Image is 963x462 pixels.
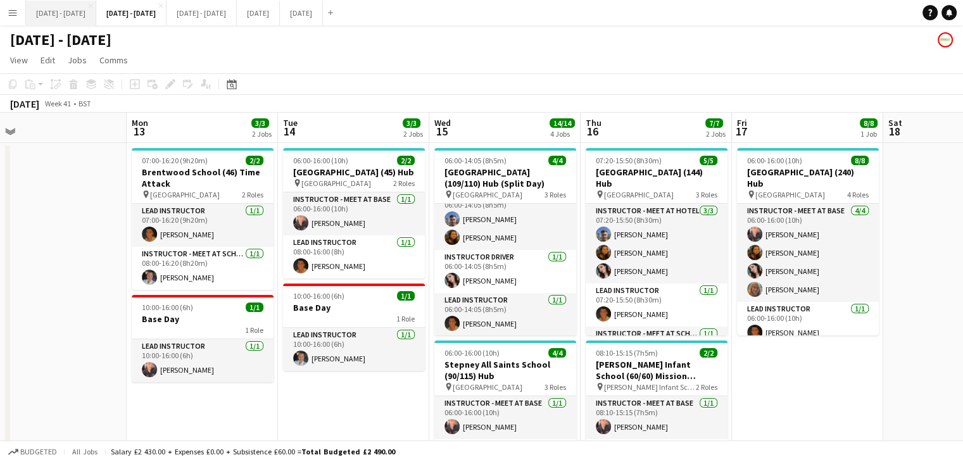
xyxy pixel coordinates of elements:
app-card-role: Instructor - Meet at Hotel3/307:20-15:50 (8h30m)[PERSON_NAME][PERSON_NAME][PERSON_NAME] [586,204,727,284]
div: 1 Job [860,129,877,139]
app-job-card: 06:00-16:00 (10h)8/8[GEOGRAPHIC_DATA] (240) Hub [GEOGRAPHIC_DATA]4 RolesInstructor - Meet at Base... [737,148,879,335]
span: 2/2 [397,156,415,165]
span: 3/3 [403,118,420,128]
app-job-card: 06:00-14:05 (8h5m)4/4[GEOGRAPHIC_DATA] (109/110) Hub (Split Day) [GEOGRAPHIC_DATA]3 RolesInstruct... [434,148,576,335]
app-card-role: Instructor - Meet at School1/1 [586,327,727,370]
span: Mon [132,117,148,128]
span: [PERSON_NAME] Infant School [604,382,696,392]
div: BST [79,99,91,108]
a: Jobs [63,52,92,68]
span: 2 Roles [242,190,263,199]
span: Tue [283,117,298,128]
h3: [PERSON_NAME] Infant School (60/60) Mission Possible [586,359,727,382]
app-card-role: Lead Instructor1/106:00-16:00 (10h)[PERSON_NAME] [737,302,879,345]
span: 3/3 [251,118,269,128]
span: 4 Roles [847,190,869,199]
app-card-role: Instructor - Meet at Base2/206:00-14:05 (8h5m)[PERSON_NAME][PERSON_NAME] [434,189,576,250]
div: 2 Jobs [252,129,272,139]
span: 5/5 [700,156,717,165]
span: 06:00-16:00 (10h) [444,348,500,358]
span: 06:00-16:00 (10h) [293,156,348,165]
a: Comms [94,52,133,68]
app-card-role: Lead Instructor1/108:00-16:00 (8h)[PERSON_NAME] [283,235,425,278]
span: Comms [99,54,128,66]
span: [GEOGRAPHIC_DATA] [453,190,522,199]
span: View [10,54,28,66]
div: 4 Jobs [550,129,574,139]
span: 15 [432,124,451,139]
div: Salary £2 430.00 + Expenses £0.00 + Subsistence £60.00 = [111,447,395,456]
button: [DATE] [280,1,323,25]
app-job-card: 07:00-16:20 (9h20m)2/2Brentwood School (46) Time Attack [GEOGRAPHIC_DATA]2 RolesLead Instructor1/... [132,148,274,290]
span: 14/14 [550,118,575,128]
div: 2 Jobs [706,129,726,139]
span: 2/2 [700,348,717,358]
span: 4/4 [548,348,566,358]
app-job-card: 07:20-15:50 (8h30m)5/5[GEOGRAPHIC_DATA] (144) Hub [GEOGRAPHIC_DATA]3 RolesInstructor - Meet at Ho... [586,148,727,335]
h3: Base Day [132,313,274,325]
h3: Base Day [283,302,425,313]
button: [DATE] - [DATE] [96,1,167,25]
app-job-card: 10:00-16:00 (6h)1/1Base Day1 RoleLead Instructor1/110:00-16:00 (6h)[PERSON_NAME] [132,295,274,382]
span: 1 Role [396,314,415,323]
h3: [GEOGRAPHIC_DATA] (240) Hub [737,166,879,189]
span: 2 Roles [696,382,717,392]
app-card-role: Lead Instructor1/107:00-16:20 (9h20m)[PERSON_NAME] [132,204,274,247]
span: [GEOGRAPHIC_DATA] [453,382,522,392]
button: [DATE] [237,1,280,25]
span: 18 [886,124,902,139]
span: 13 [130,124,148,139]
span: 10:00-16:00 (6h) [293,291,344,301]
span: 06:00-16:00 (10h) [747,156,802,165]
span: 4/4 [548,156,566,165]
div: 06:00-16:00 (10h)2/2[GEOGRAPHIC_DATA] (45) Hub [GEOGRAPHIC_DATA]2 RolesInstructor - Meet at Base1... [283,148,425,278]
span: Wed [434,117,451,128]
span: 7/7 [705,118,723,128]
span: 07:00-16:20 (9h20m) [142,156,208,165]
app-card-role: Instructor - Meet at School1/108:00-16:20 (8h20m)[PERSON_NAME] [132,247,274,290]
span: Thu [586,117,601,128]
button: [DATE] - [DATE] [26,1,96,25]
app-card-role: Lead Instructor1/110:00-16:00 (6h)[PERSON_NAME] [283,328,425,371]
span: Jobs [68,54,87,66]
span: 10:00-16:00 (6h) [142,303,193,312]
app-card-role: Lead Instructor1/107:20-15:50 (8h30m)[PERSON_NAME] [586,284,727,327]
app-card-role: Instructor Driver1/106:00-14:05 (8h5m)[PERSON_NAME] [434,250,576,293]
div: 2 Jobs [403,129,423,139]
app-card-role: Instructor - Meet at Base4/406:00-16:00 (10h)[PERSON_NAME][PERSON_NAME][PERSON_NAME][PERSON_NAME] [737,204,879,302]
h3: [GEOGRAPHIC_DATA] (45) Hub [283,166,425,178]
a: Edit [35,52,60,68]
span: 06:00-14:05 (8h5m) [444,156,507,165]
span: [GEOGRAPHIC_DATA] [301,178,371,188]
span: [GEOGRAPHIC_DATA] [604,190,674,199]
span: 08:10-15:15 (7h5m) [596,348,658,358]
span: 8/8 [860,118,878,128]
span: 07:20-15:50 (8h30m) [596,156,662,165]
span: Edit [41,54,55,66]
span: 14 [281,124,298,139]
span: Sat [888,117,902,128]
a: View [5,52,33,68]
h3: [GEOGRAPHIC_DATA] (144) Hub [586,166,727,189]
app-card-role: Lead Instructor1/106:00-14:05 (8h5m)[PERSON_NAME] [434,293,576,336]
app-card-role: Lead Instructor1/110:00-16:00 (6h)[PERSON_NAME] [132,339,274,382]
span: All jobs [70,447,100,456]
div: 10:00-16:00 (6h)1/1Base Day1 RoleLead Instructor1/110:00-16:00 (6h)[PERSON_NAME] [283,284,425,371]
button: [DATE] - [DATE] [167,1,237,25]
h3: Brentwood School (46) Time Attack [132,166,274,189]
app-user-avatar: Programmes & Operations [938,32,953,47]
span: 1/1 [397,291,415,301]
h3: Stepney All Saints School (90/115) Hub [434,359,576,382]
span: 3 Roles [696,190,717,199]
h3: [GEOGRAPHIC_DATA] (109/110) Hub (Split Day) [434,166,576,189]
h1: [DATE] - [DATE] [10,30,111,49]
span: Fri [737,117,747,128]
span: 16 [584,124,601,139]
span: [GEOGRAPHIC_DATA] [755,190,825,199]
span: 3 Roles [544,382,566,392]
